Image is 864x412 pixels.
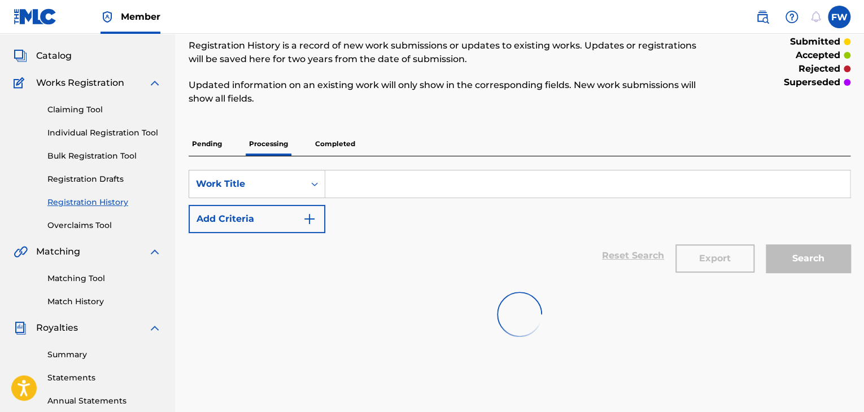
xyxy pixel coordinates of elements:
p: submitted [790,35,840,49]
a: Registration History [47,196,162,208]
span: Royalties [36,321,78,335]
img: expand [148,76,162,90]
a: Registration Drafts [47,173,162,185]
button: Add Criteria [189,205,325,233]
a: Claiming Tool [47,104,162,116]
img: search [756,10,769,24]
img: Royalties [14,321,27,335]
span: Works Registration [36,76,124,90]
form: Search Form [189,170,850,278]
img: expand [148,321,162,335]
img: Matching [14,245,28,258]
p: superseded [784,76,840,89]
img: Works Registration [14,76,28,90]
p: Processing [246,132,291,156]
div: Work Title [196,177,298,191]
div: User Menu [828,6,850,28]
img: Top Rightsholder [101,10,114,24]
a: CatalogCatalog [14,49,72,63]
p: Completed [312,132,359,156]
span: Catalog [36,49,72,63]
img: 9d2ae6d4665cec9f34b9.svg [303,212,316,226]
p: accepted [796,49,840,62]
img: expand [148,245,162,258]
img: help [785,10,798,24]
a: Matching Tool [47,273,162,284]
p: Updated information on an existing work will only show in the corresponding fields. New work subm... [189,78,698,106]
span: Matching [36,245,80,258]
div: Help [780,6,803,28]
img: MLC Logo [14,8,57,25]
p: Pending [189,132,225,156]
a: Bulk Registration Tool [47,150,162,162]
p: rejected [798,62,840,76]
span: Member [121,10,160,23]
a: Annual Statements [47,395,162,407]
a: Match History [47,296,162,308]
img: preloader [497,292,542,337]
div: Notifications [810,11,821,23]
p: Registration History is a record of new work submissions or updates to existing works. Updates or... [189,39,698,66]
a: Public Search [751,6,774,28]
img: Catalog [14,49,27,63]
a: Statements [47,372,162,384]
a: Overclaims Tool [47,220,162,231]
iframe: Chat Widget [808,358,864,412]
a: SummarySummary [14,22,82,36]
a: Summary [47,349,162,361]
a: Individual Registration Tool [47,127,162,139]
